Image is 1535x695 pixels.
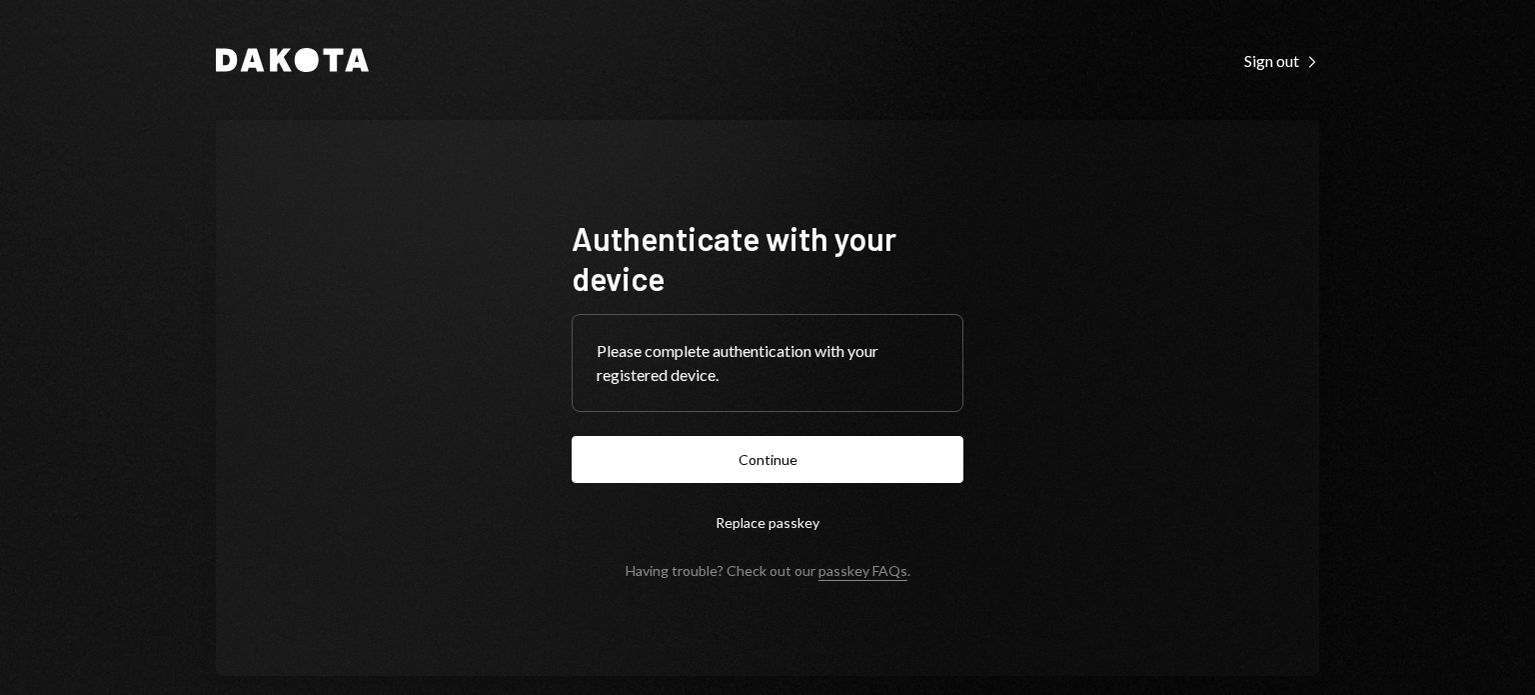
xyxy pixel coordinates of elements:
div: Sign out [1244,51,1319,71]
a: Sign out [1244,49,1319,71]
button: Replace passkey [572,499,963,546]
a: passkey FAQs [818,562,907,581]
h1: Authenticate with your device [572,218,963,298]
div: Please complete authentication with your registered device. [597,339,938,387]
div: Having trouble? Check out our . [626,562,910,579]
button: Continue [572,436,963,483]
